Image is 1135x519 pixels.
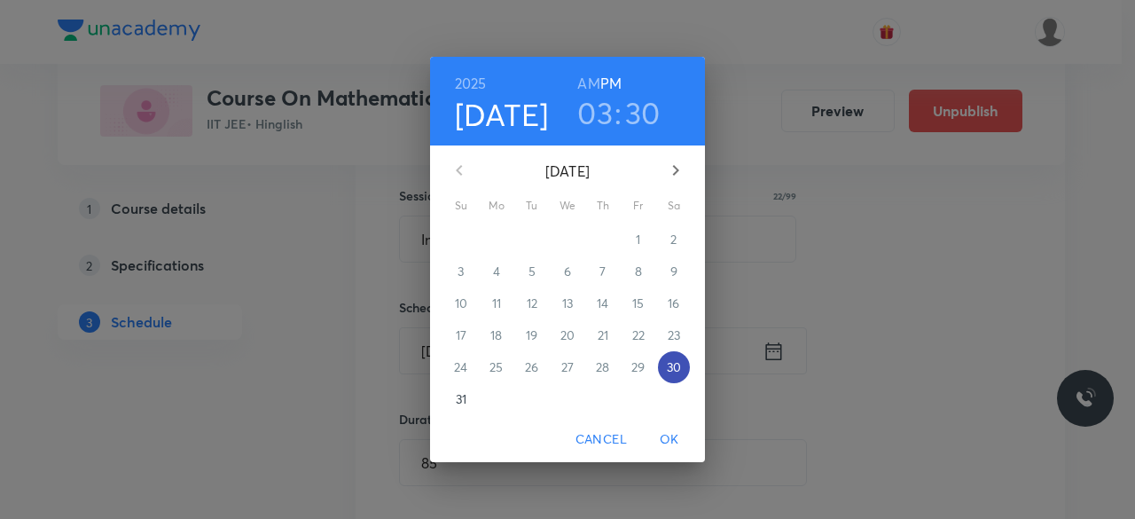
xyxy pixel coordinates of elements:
span: We [552,197,583,215]
button: PM [600,71,622,96]
button: 03 [577,94,613,131]
span: Fr [622,197,654,215]
button: 30 [658,351,690,383]
button: AM [577,71,599,96]
p: [DATE] [481,161,654,182]
span: OK [648,429,691,451]
button: 31 [445,383,477,415]
span: Tu [516,197,548,215]
span: Su [445,197,477,215]
button: 30 [625,94,661,131]
button: [DATE] [455,96,549,133]
span: Mo [481,197,513,215]
p: 31 [456,390,466,408]
button: 2025 [455,71,487,96]
button: OK [641,423,698,456]
p: 30 [667,358,681,376]
span: Sa [658,197,690,215]
span: Cancel [575,429,627,451]
span: Th [587,197,619,215]
button: Cancel [568,423,634,456]
h3: : [614,94,622,131]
